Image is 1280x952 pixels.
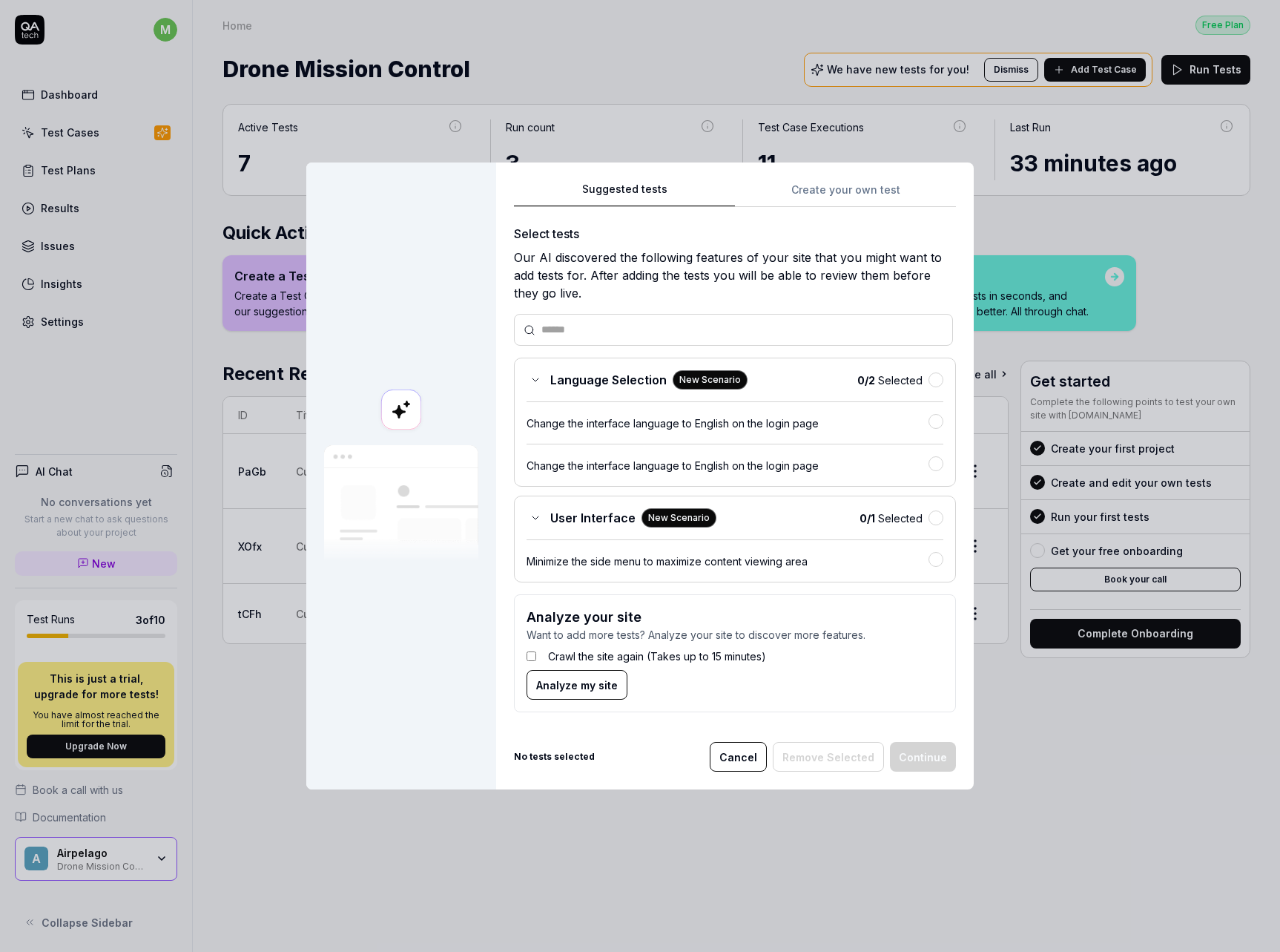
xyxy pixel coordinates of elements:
b: No tests selected [514,750,595,764]
div: Change the interface language to English on the login page [527,416,928,431]
img: Our AI scans your site and suggests things to test [324,445,478,563]
span: Analyze my site [536,677,618,693]
button: Analyze my site [527,670,627,700]
button: Remove Selected [773,742,884,772]
b: 0 / 1 [860,512,875,525]
div: Select tests [514,225,956,243]
p: Want to add more tests? Analyze your site to discover more features. [527,627,943,643]
button: Suggested tests [514,180,735,207]
div: Our AI discovered the following features of your site that you might want to add tests for. After... [514,249,956,302]
div: New Scenario [641,508,716,528]
label: Crawl the site again (Takes up to 15 minutes) [548,649,766,664]
div: Minimize the side menu to maximize content viewing area [527,554,928,569]
button: Create your own test [735,180,956,207]
b: 0 / 2 [857,374,875,387]
h3: Analyze your site [527,607,943,627]
button: Cancel [710,742,767,772]
span: Selected [857,372,923,388]
span: User Interface [550,509,636,527]
button: Continue [890,742,956,772]
div: New Scenario [673,370,748,390]
div: Change the interface language to English on the login page [527,458,928,473]
span: Selected [860,511,923,526]
span: Language Selection [550,371,667,389]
